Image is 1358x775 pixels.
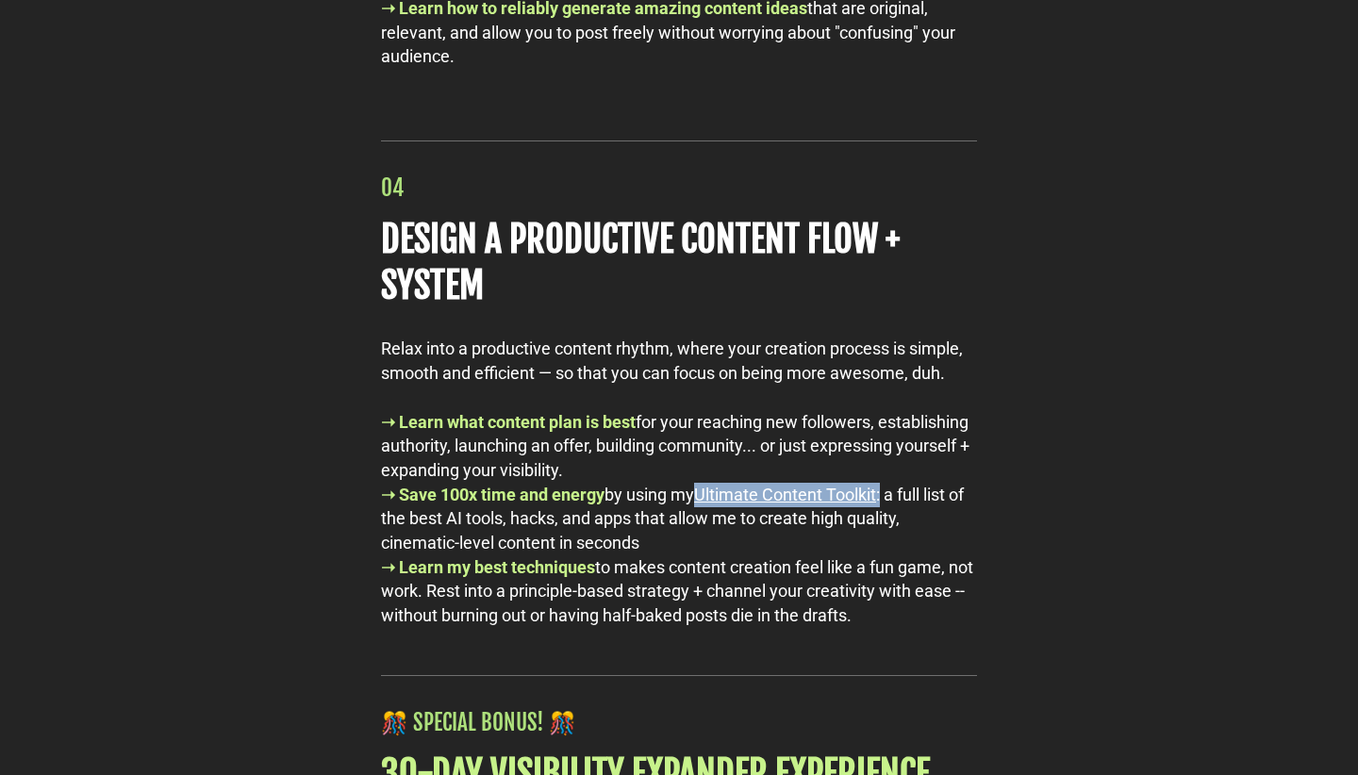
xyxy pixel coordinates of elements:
[381,485,604,504] b: ➝ Save 100x time and energy
[694,485,876,504] u: Ultimate Content Toolkit
[381,217,900,307] b: DESIGN A PRODUCTIVE CONTENT FLOW + SYSTEM
[381,709,977,736] h2: 🎊 SPECIAL BONUS! 🎊
[381,557,595,577] b: ➝ Learn my best techniques
[381,337,977,385] div: Relax into a productive content rhythm, where your creation process is simple, smooth and efficie...
[381,483,977,555] div: by using my : a full list of the best AI tools, hacks, and apps that allow me to create high qual...
[381,174,977,202] h2: 04
[381,410,977,483] div: for your reaching new followers, establishing authority, launching an offer, building community.....
[381,555,977,628] div: to makes content creation feel like a fun game, not work. Rest into a principle-based strategy + ...
[381,412,636,432] b: ➝ Learn what content plan is best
